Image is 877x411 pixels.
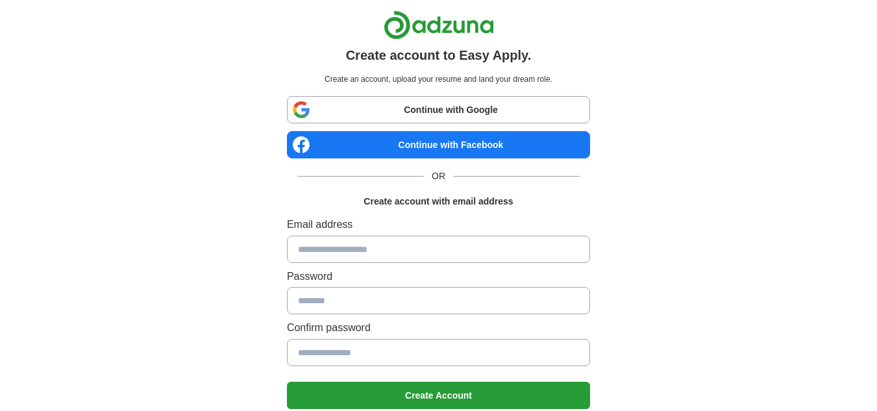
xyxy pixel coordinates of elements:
button: Create Account [287,382,590,409]
h1: Create account with email address [364,194,513,208]
a: Continue with Google [287,96,590,123]
label: Email address [287,216,590,233]
a: Continue with Facebook [287,131,590,158]
span: OR [424,169,453,183]
h1: Create account to Easy Apply. [346,45,532,66]
img: Adzuna logo [384,10,494,40]
label: Confirm password [287,319,590,336]
label: Password [287,268,590,285]
p: Create an account, upload your resume and land your dream role. [290,73,587,86]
